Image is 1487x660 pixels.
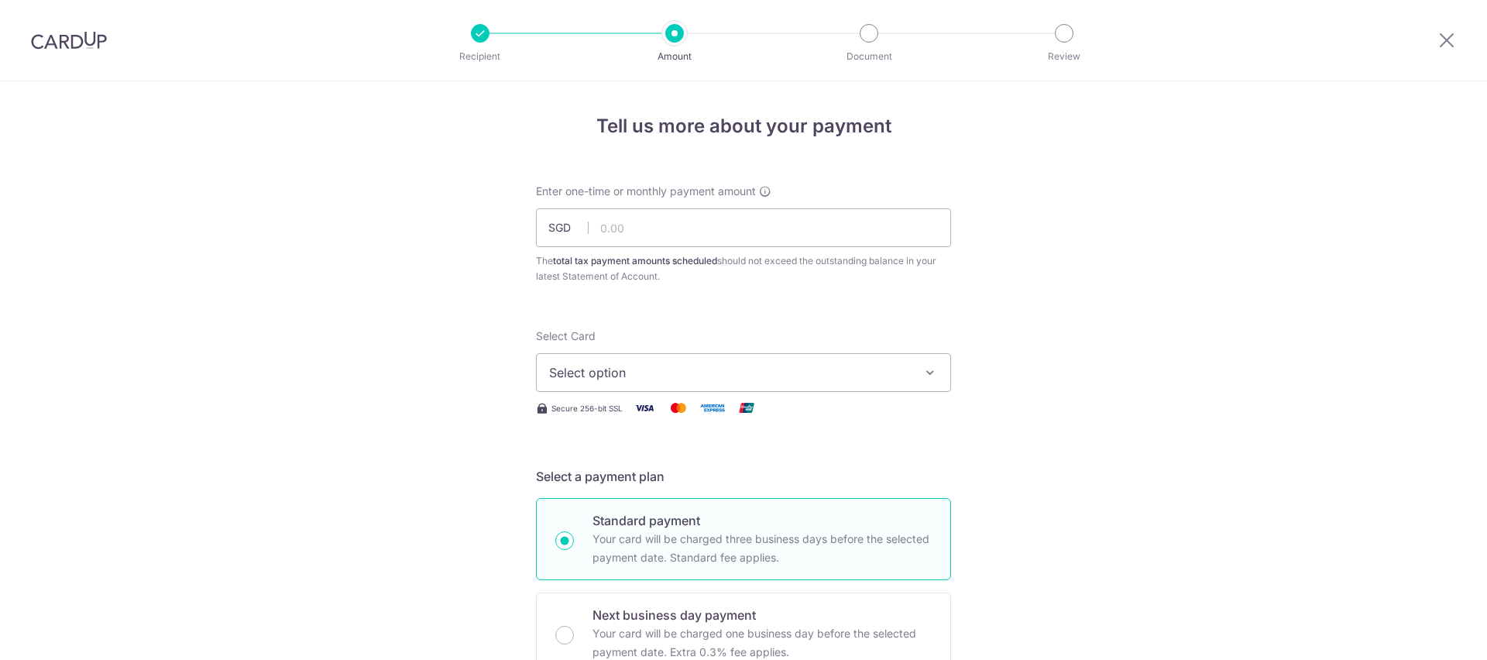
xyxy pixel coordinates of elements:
p: Review [1007,49,1121,64]
iframe: Opens a widget where you can find more information [1387,614,1472,652]
p: Your card will be charged three business days before the selected payment date. Standard fee appl... [592,530,932,567]
p: Amount [617,49,732,64]
button: Select option [536,353,951,392]
h5: Select a payment plan [536,467,951,486]
span: Enter one-time or monthly payment amount [536,184,756,199]
span: Secure 256-bit SSL [551,402,623,414]
span: SGD [548,220,589,235]
p: Document [812,49,926,64]
h4: Tell us more about your payment [536,112,951,140]
img: CardUp [31,31,107,50]
img: American Express [697,398,728,418]
p: Recipient [423,49,537,64]
b: total tax payment amounts scheduled [553,255,717,266]
span: Select option [549,363,910,382]
p: Standard payment [592,511,932,530]
p: Next business day payment [592,606,932,624]
img: Mastercard [663,398,694,418]
img: Union Pay [731,398,762,418]
input: 0.00 [536,208,951,247]
span: translation missing: en.payables.payment_networks.credit_card.summary.labels.select_card [536,329,596,342]
div: The should not exceed the outstanding balance in your latest Statement of Account. [536,253,951,284]
img: Visa [629,398,660,418]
